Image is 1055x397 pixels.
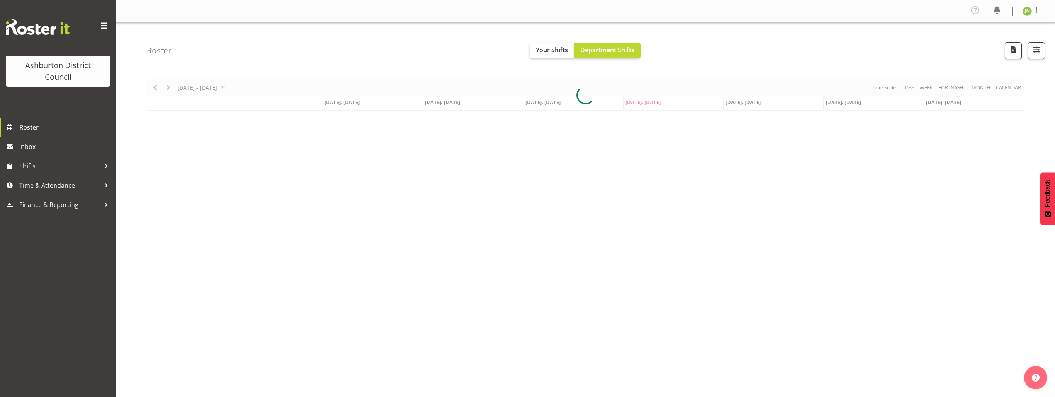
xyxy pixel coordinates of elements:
[1028,42,1045,59] button: Filter Shifts
[580,46,634,54] span: Department Shifts
[19,160,101,172] span: Shifts
[1023,7,1032,16] img: jonathan-nixon10004.jpg
[19,180,101,191] span: Time & Attendance
[14,60,102,83] div: Ashburton District Council
[536,46,568,54] span: Your Shifts
[6,19,70,35] img: Rosterit website logo
[1032,374,1040,382] img: help-xxl-2.png
[1040,172,1055,225] button: Feedback - Show survey
[1005,42,1022,59] button: Download a PDF of the roster according to the set date range.
[19,141,112,152] span: Inbox
[19,199,101,210] span: Finance & Reporting
[574,43,641,58] button: Department Shifts
[19,121,112,133] span: Roster
[1044,180,1051,207] span: Feedback
[147,46,172,55] h4: Roster
[530,43,574,58] button: Your Shifts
